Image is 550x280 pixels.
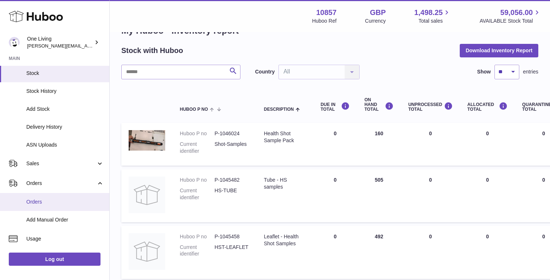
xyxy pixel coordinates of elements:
td: 0 [401,169,460,222]
dt: Huboo P no [180,177,215,183]
img: product image [129,233,165,270]
img: product image [129,177,165,213]
h2: Stock with Huboo [121,46,183,56]
span: AVAILABLE Stock Total [479,18,541,24]
dd: HS-TUBE [215,187,249,201]
span: ASN Uploads [26,141,104,148]
span: 59,056.00 [500,8,533,18]
div: Health Shot Sample Pack [264,130,306,144]
dt: Current identifier [180,244,215,258]
label: Show [477,68,491,75]
label: Country [255,68,275,75]
a: 59,056.00 AVAILABLE Stock Total [479,8,541,24]
span: 1,498.25 [414,8,443,18]
span: Sales [26,160,96,167]
td: 492 [357,226,401,279]
td: 160 [357,123,401,166]
td: 505 [357,169,401,222]
span: [PERSON_NAME][EMAIL_ADDRESS][DOMAIN_NAME] [27,43,147,49]
span: Delivery History [26,124,104,130]
dd: P-1045458 [215,233,249,240]
td: 0 [313,226,357,279]
div: One Living [27,35,93,49]
strong: 10857 [316,8,337,18]
td: 0 [401,226,460,279]
button: Download Inventory Report [460,44,538,57]
dd: Shot-Samples [215,141,249,155]
span: Description [264,107,294,112]
span: Add Stock [26,106,104,113]
div: Leaflet - Health Shot Samples [264,233,306,247]
div: UNPROCESSED Total [408,102,453,112]
div: ALLOCATED Total [467,102,508,112]
dt: Huboo P no [180,233,215,240]
div: Tube - HS samples [264,177,306,190]
img: Jessica@oneliving.com [9,37,20,48]
td: 0 [313,169,357,222]
span: Usage [26,235,104,242]
td: 0 [401,123,460,166]
span: 0 [542,234,545,239]
strong: GBP [370,8,386,18]
dt: Current identifier [180,187,215,201]
span: Orders [26,198,104,205]
td: 0 [460,226,515,279]
td: 0 [460,169,515,222]
span: Huboo P no [180,107,208,112]
span: entries [523,68,538,75]
div: DUE IN TOTAL [320,102,350,112]
a: Log out [9,253,100,266]
span: Orders [26,180,96,187]
div: Huboo Ref [312,18,337,24]
dd: P-1046024 [215,130,249,137]
dd: HST-LEAFLET [215,244,249,258]
div: ON HAND Total [364,98,394,112]
td: 0 [313,123,357,166]
span: 0 [542,177,545,183]
dt: Huboo P no [180,130,215,137]
a: 1,498.25 Total sales [414,8,451,24]
span: Total sales [418,18,451,24]
span: Add Manual Order [26,216,104,223]
dt: Current identifier [180,141,215,155]
dd: P-1045482 [215,177,249,183]
div: Currency [365,18,386,24]
span: Stock [26,70,104,77]
span: 0 [542,130,545,136]
td: 0 [460,123,515,166]
span: Stock History [26,88,104,95]
img: product image [129,130,165,151]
